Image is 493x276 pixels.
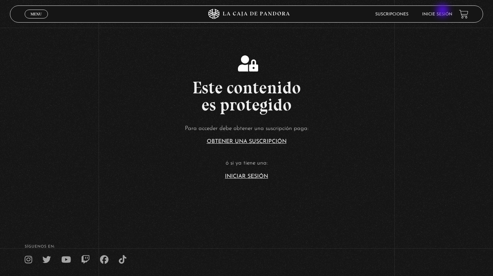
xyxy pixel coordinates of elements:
a: View your shopping cart [459,10,468,19]
span: Cerrar [28,18,45,23]
a: Iniciar Sesión [225,174,268,179]
span: Menu [30,12,42,16]
h4: SÍguenos en: [25,245,468,249]
a: Inicie sesión [422,12,452,16]
a: Suscripciones [375,12,408,16]
a: Obtener una suscripción [207,139,287,144]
